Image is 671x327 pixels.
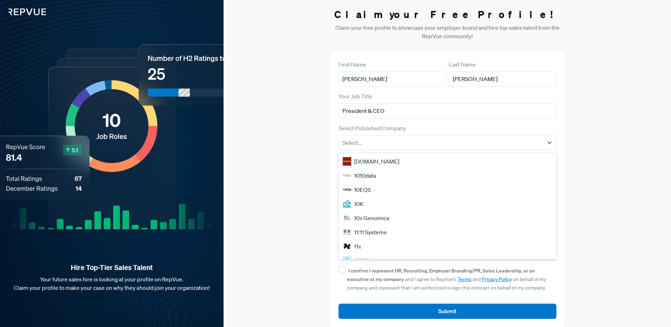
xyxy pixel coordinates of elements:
strong: Hire Top-Tier Sales Talent [11,263,212,272]
img: 10K [343,200,351,208]
strong: I confirm I represent HR, Recruiting, Employer Branding/PR, Sales Leadership, or an executive at ... [347,267,535,282]
span: and I agree to RepVue’s and on behalf of my company, and represent that I am authorized to sign t... [347,268,546,291]
a: Privacy Policy [482,276,512,282]
div: 1010data [339,168,556,183]
img: 1010data [343,171,351,180]
input: Title [339,103,556,118]
input: First Name [339,71,446,86]
p: Claim your free profile to showcase your employer brand and hire top sales talent from the RepVue... [330,23,565,40]
input: Last Name [449,71,556,86]
div: 11x [339,239,556,253]
button: Submit [339,304,556,319]
div: 10EQS [339,183,556,197]
div: 10K [339,197,556,211]
h3: Claim your Free Profile! [330,8,565,21]
img: 10EQS [343,185,351,194]
img: 120Water [343,256,351,265]
label: Your Job Title [339,92,372,101]
div: [DOMAIN_NAME] [339,154,556,168]
label: First Name [339,60,366,69]
a: Terms [458,276,472,282]
img: 10x Genomics [343,214,351,222]
label: Last Name [449,60,476,69]
img: 1000Bulbs.com [343,157,351,166]
div: 11:11 Systems [339,225,556,239]
img: 11x [343,242,351,251]
div: 10x Genomics [339,211,556,225]
p: Your future sales hire is looking at your profile on RepVue. Claim your profile to make your case... [11,275,212,292]
div: 120Water [339,253,556,268]
img: 11:11 Systems [343,228,351,236]
label: Select Published Company [339,124,406,132]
